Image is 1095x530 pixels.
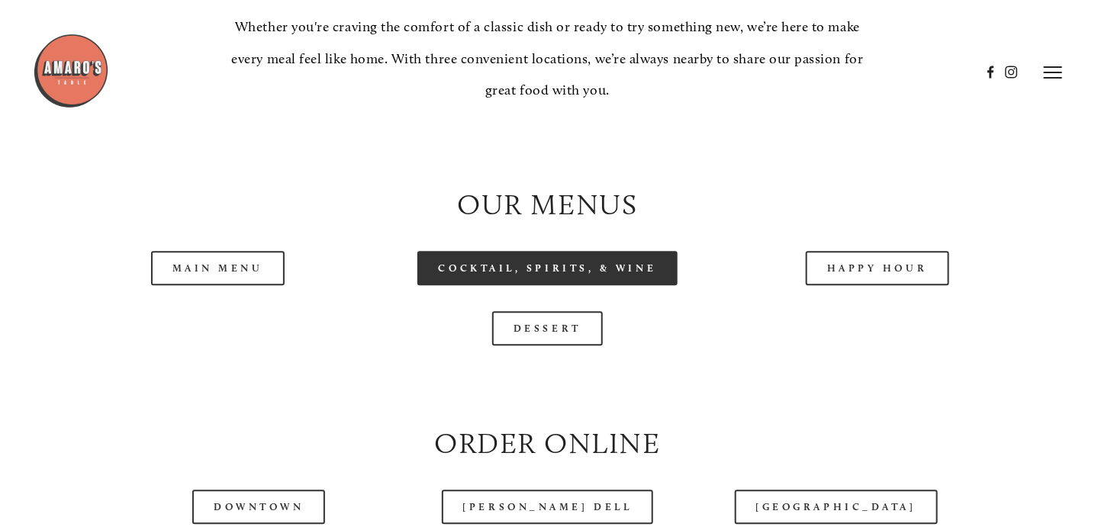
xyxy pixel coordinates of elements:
a: Dessert [492,311,603,345]
a: [PERSON_NAME] Dell [442,490,654,524]
h2: Order Online [66,423,1029,464]
a: Cocktail, Spirits, & Wine [417,251,678,285]
a: Happy Hour [806,251,949,285]
h2: Our Menus [66,185,1029,225]
a: Downtown [192,490,325,524]
a: Main Menu [151,251,285,285]
a: [GEOGRAPHIC_DATA] [735,490,938,524]
img: Amaro's Table [33,33,109,109]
